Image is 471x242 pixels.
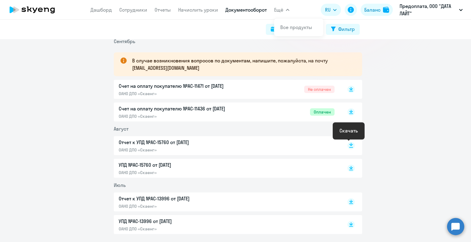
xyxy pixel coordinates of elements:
[364,6,381,13] div: Баланс
[326,24,360,35] button: Фильтр
[119,105,247,112] p: Счет на оплату покупателю №AC-11436 от [DATE]
[321,4,341,16] button: RU
[178,7,218,13] a: Начислить уроки
[155,7,171,13] a: Отчеты
[339,127,358,134] div: Скачать
[119,195,335,209] a: Отчет к УПД №AC-13996 от [DATE]ОАНО ДПО «Скаенг»
[310,108,335,116] span: Оплачен
[361,4,393,16] button: Балансbalance
[119,226,247,232] p: ОАНО ДПО «Скаенг»
[119,82,247,90] p: Счет на оплату покупателю №AC-11471 от [DATE]
[90,7,112,13] a: Дашборд
[119,105,335,119] a: Счет на оплату покупателю №AC-11436 от [DATE]ОАНО ДПО «Скаенг»Оплачен
[280,24,312,30] a: Все продукты
[119,161,335,175] a: УПД №AC-15760 от [DATE]ОАНО ДПО «Скаенг»
[119,114,247,119] p: ОАНО ДПО «Скаенг»
[119,195,247,202] p: Отчет к УПД №AC-13996 от [DATE]
[119,7,147,13] a: Сотрудники
[119,91,247,96] p: ОАНО ДПО «Скаенг»
[119,170,247,175] p: ОАНО ДПО «Скаенг»
[383,7,389,13] img: balance
[119,139,335,153] a: Отчет к УПД №AC-15760 от [DATE]ОАНО ДПО «Скаенг»
[304,86,335,93] span: Не оплачен
[119,139,247,146] p: Отчет к УПД №AC-15760 от [DATE]
[119,218,335,232] a: УПД №AC-13996 от [DATE]ОАНО ДПО «Скаенг»
[114,38,135,44] span: Сентябрь
[119,82,335,96] a: Счет на оплату покупателю №AC-11471 от [DATE]ОАНО ДПО «Скаенг»Не оплачен
[114,182,126,188] span: Июль
[114,126,128,132] span: Август
[325,6,331,13] span: RU
[274,6,283,13] span: Ещё
[119,147,247,153] p: ОАНО ДПО «Скаенг»
[119,161,247,169] p: УПД №AC-15760 от [DATE]
[338,25,355,33] div: Фильтр
[132,57,351,72] p: В случае возникновения вопросов по документам, напишите, пожалуйста, на почту [EMAIL_ADDRESS][DOM...
[400,2,457,17] p: Предоплата, ООО "ДАТА ЛАЙТ"
[274,4,289,16] button: Ещё
[119,203,247,209] p: ОАНО ДПО «Скаенг»
[225,7,267,13] a: Документооборот
[119,218,247,225] p: УПД №AC-13996 от [DATE]
[396,2,466,17] button: Предоплата, ООО "ДАТА ЛАЙТ"
[266,24,322,35] button: Поиск за период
